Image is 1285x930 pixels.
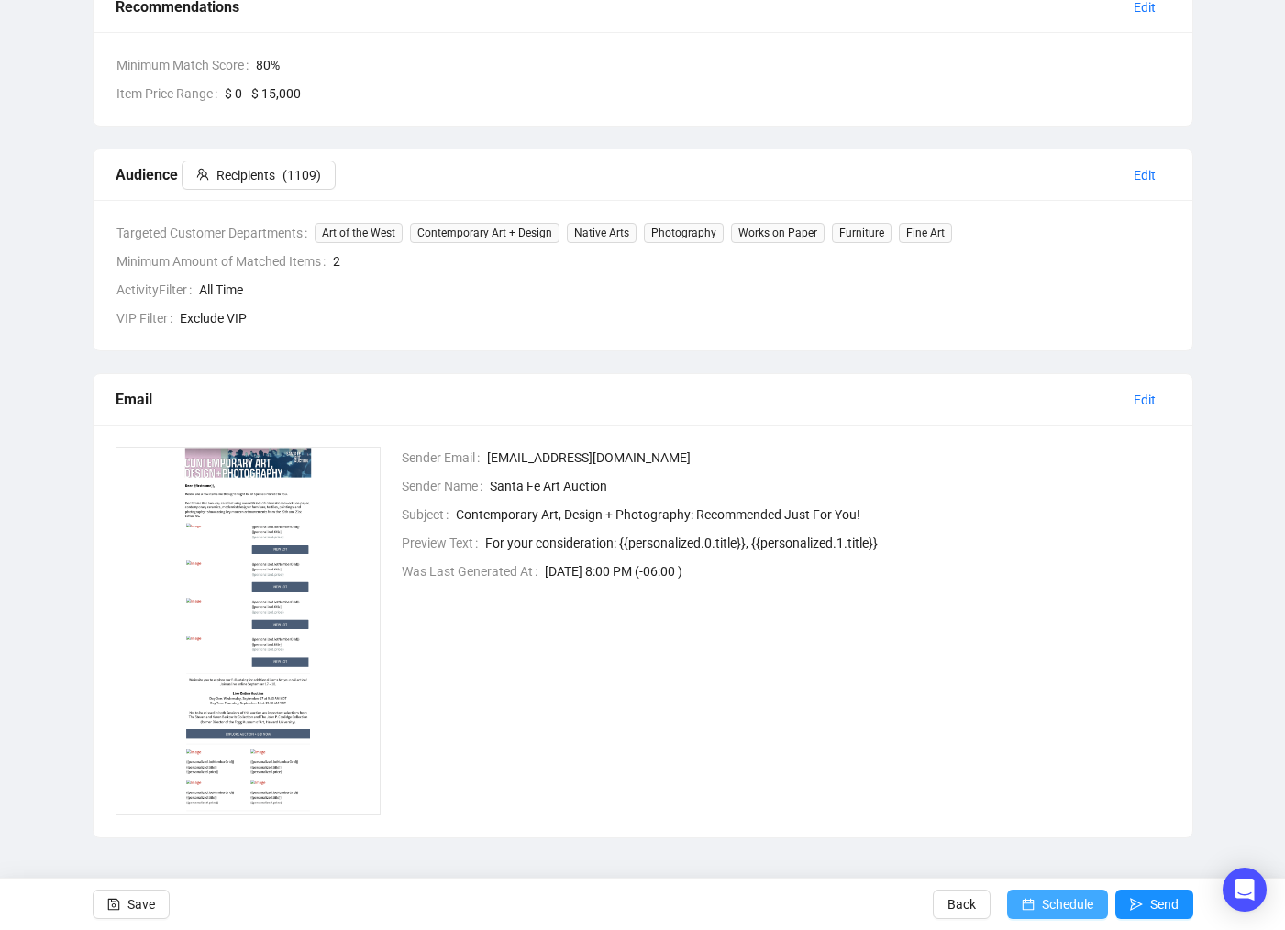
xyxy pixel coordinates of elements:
span: Save [127,879,155,930]
span: send [1130,898,1143,911]
span: Edit [1134,390,1156,410]
span: [DATE] 8:00 PM (-06:00 ) [545,561,1170,581]
button: Back [933,890,991,919]
span: Item Price Range [116,83,225,104]
button: Schedule [1007,890,1108,919]
span: Santa Fe Art Auction [490,476,1170,496]
span: Schedule [1042,879,1093,930]
span: 2 [333,251,1170,271]
span: VIP Filter [116,308,180,328]
div: Email [116,388,1119,411]
span: Send [1150,879,1179,930]
span: calendar [1022,898,1035,911]
span: Sender Name [402,476,490,496]
button: Edit [1119,385,1170,415]
span: Was Last Generated At [402,561,545,581]
span: Recipients [216,165,275,185]
span: Subject [402,504,456,525]
span: [EMAIL_ADDRESS][DOMAIN_NAME] [487,448,1170,468]
span: ActivityFilter [116,280,199,300]
span: Preview Text [402,533,485,553]
span: For your consideration: {{personalized.0.title}}, {{personalized.1.title}} [485,533,1170,553]
img: 1757781265486-9enK66438xJihINE.png [116,447,382,815]
span: Fine Art [899,223,952,243]
span: Sender Email [402,448,487,468]
span: Minimum Match Score [116,55,256,75]
span: Targeted Customer Departments [116,223,315,243]
span: Native Arts [567,223,637,243]
span: All Time [199,280,1170,300]
div: Open Intercom Messenger [1223,868,1267,912]
span: Contemporary Art, Design + Photography: Recommended Just For You! [456,504,1170,525]
span: Edit [1134,165,1156,185]
span: Back [947,879,976,930]
span: Exclude VIP [180,308,1170,328]
span: Art of the West [315,223,403,243]
span: team [196,168,209,181]
span: $ 0 - $ 15,000 [225,83,1170,104]
span: Audience [116,166,336,183]
button: Recipients(1109) [182,161,336,190]
button: Send [1115,890,1193,919]
span: Minimum Amount of Matched Items [116,251,333,271]
span: Photography [644,223,724,243]
span: ( 1109 ) [282,165,321,185]
button: Save [93,890,170,919]
span: Contemporary Art + Design [410,223,559,243]
span: Furniture [832,223,892,243]
span: Works on Paper [731,223,825,243]
button: Edit [1119,161,1170,190]
span: save [107,898,120,911]
span: 80 % [256,55,1170,75]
